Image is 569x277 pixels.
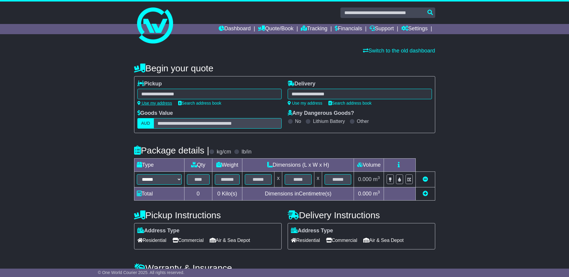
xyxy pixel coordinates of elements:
span: 0.000 [358,176,372,182]
span: Residential [291,236,320,245]
a: Use my address [137,101,172,106]
label: Lithium Battery [313,118,345,124]
td: 0 [184,187,212,201]
td: Kilo(s) [212,187,242,201]
h4: Delivery Instructions [288,210,435,220]
td: Dimensions in Centimetre(s) [242,187,354,201]
span: m [373,176,380,182]
label: Goods Value [137,110,173,117]
label: AUD [137,118,154,129]
h4: Pickup Instructions [134,210,282,220]
span: Air & Sea Depot [210,236,250,245]
label: Pickup [137,81,162,87]
span: 0 [217,191,220,197]
label: Other [357,118,369,124]
td: x [274,172,282,187]
a: Use my address [288,101,322,106]
a: Tracking [301,24,327,34]
td: Volume [354,159,384,172]
label: Any Dangerous Goods? [288,110,354,117]
label: lb/in [241,149,251,155]
a: Add new item [423,191,428,197]
sup: 3 [378,175,380,180]
span: Commercial [326,236,357,245]
td: Qty [184,159,212,172]
td: Total [134,187,184,201]
h4: Warranty & Insurance [134,263,435,273]
a: Support [370,24,394,34]
label: Delivery [288,81,316,87]
label: Address Type [137,228,180,234]
span: m [373,191,380,197]
a: Quote/Book [258,24,293,34]
a: Remove this item [423,176,428,182]
a: Switch to the old dashboard [363,48,435,54]
span: © One World Courier 2025. All rights reserved. [98,270,184,275]
label: No [295,118,301,124]
td: Type [134,159,184,172]
a: Search address book [328,101,372,106]
span: Residential [137,236,166,245]
label: Address Type [291,228,333,234]
td: x [314,172,322,187]
a: Settings [401,24,428,34]
a: Search address book [178,101,221,106]
span: Air & Sea Depot [363,236,404,245]
h4: Begin your quote [134,63,435,73]
a: Financials [335,24,362,34]
a: Dashboard [219,24,251,34]
label: kg/cm [217,149,231,155]
span: 0.000 [358,191,372,197]
h4: Package details | [134,145,209,155]
sup: 3 [378,190,380,194]
span: Commercial [172,236,204,245]
td: Dimensions (L x W x H) [242,159,354,172]
td: Weight [212,159,242,172]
